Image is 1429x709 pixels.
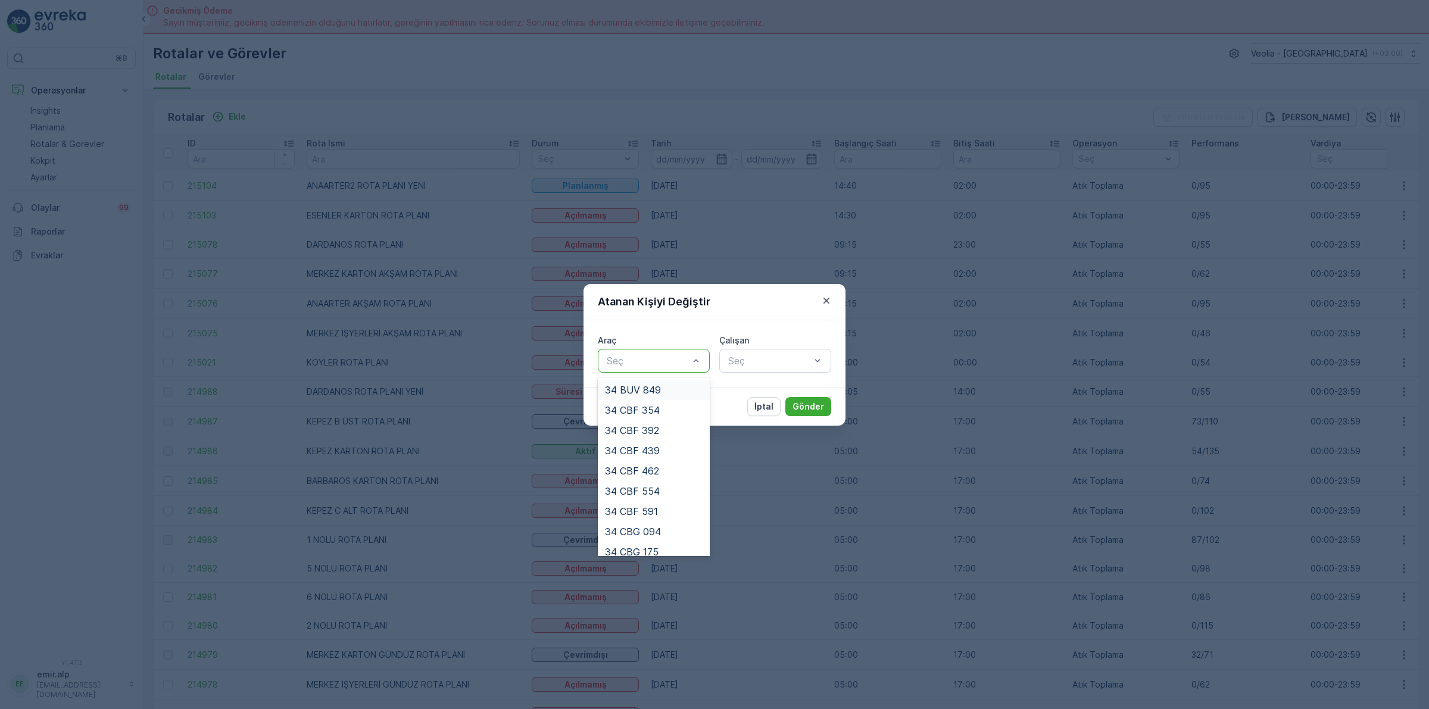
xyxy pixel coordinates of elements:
[754,401,773,413] p: İptal
[605,526,661,537] span: 34 CBG 094
[607,354,689,368] p: Seç
[747,397,781,416] button: İptal
[605,486,660,496] span: 34 CBF 554
[598,293,710,310] p: Atanan Kişiyi Değiştir
[605,466,659,476] span: 34 CBF 462
[785,397,831,416] button: Gönder
[605,385,661,395] span: 34 BUV 849
[605,546,659,557] span: 34 CBG 175
[728,354,810,368] p: Seç
[605,445,660,456] span: 34 CBF 439
[792,401,824,413] p: Gönder
[719,335,749,345] label: Çalışan
[598,335,616,345] label: Araç
[605,405,660,416] span: 34 CBF 354
[605,425,659,436] span: 34 CBF 392
[605,506,658,517] span: 34 CBF 591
